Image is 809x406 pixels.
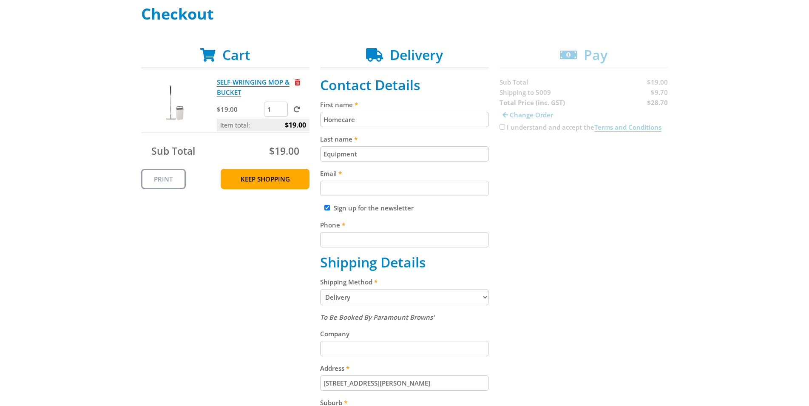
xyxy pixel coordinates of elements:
a: SELF-WRINGING MOP & BUCKET [217,78,290,97]
select: Please select a shipping method. [320,289,489,305]
input: Please enter your first name. [320,112,489,127]
label: Shipping Method [320,277,489,287]
input: Please enter your telephone number. [320,232,489,247]
label: Address [320,363,489,373]
em: To Be Booked By Paramount Browns' [320,313,434,321]
input: Please enter your email address. [320,181,489,196]
label: Email [320,168,489,179]
span: Sub Total [151,144,195,158]
label: Sign up for the newsletter [334,204,414,212]
h1: Checkout [141,6,668,23]
h2: Contact Details [320,77,489,93]
span: Delivery [390,45,443,64]
h2: Shipping Details [320,254,489,270]
a: Keep Shopping [221,169,309,189]
label: Company [320,329,489,339]
label: Last name [320,134,489,144]
a: Remove from cart [295,78,300,86]
span: $19.00 [285,119,306,131]
p: Item total: [217,119,309,131]
span: $19.00 [269,144,299,158]
span: Cart [222,45,250,64]
input: Please enter your address. [320,375,489,391]
a: Print [141,169,186,189]
label: First name [320,99,489,110]
label: Phone [320,220,489,230]
p: $19.00 [217,104,262,114]
input: Please enter your last name. [320,146,489,162]
img: SELF-WRINGING MOP & BUCKET [149,77,200,128]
